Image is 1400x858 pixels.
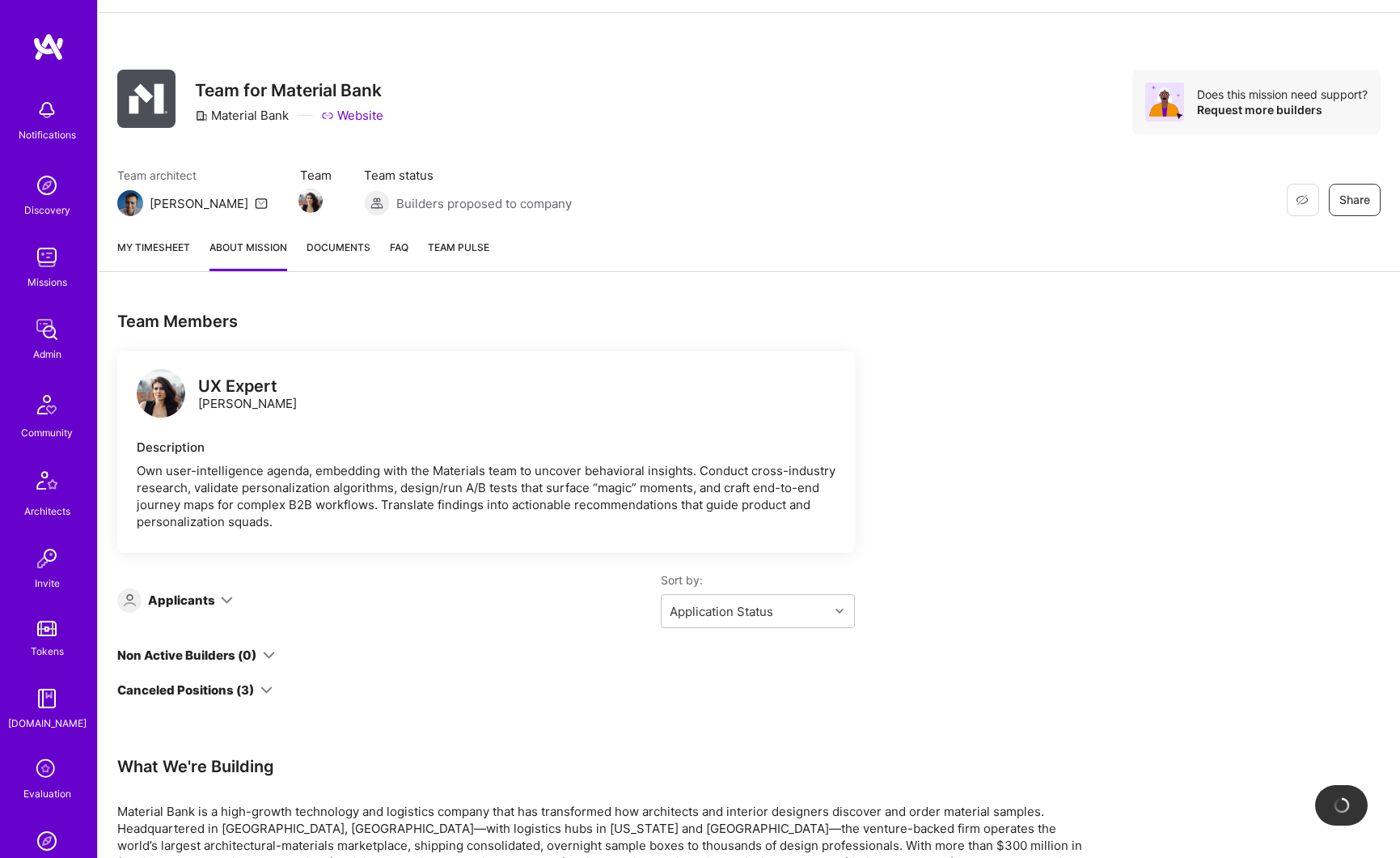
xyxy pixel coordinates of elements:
[117,167,268,184] span: Team architect
[27,274,67,291] div: Missions
[209,239,287,271] a: About Mission
[32,32,65,62] img: logo
[221,594,233,606] i: icon ArrowDown
[21,424,73,441] div: Community
[117,756,1088,777] div: What We're Building
[263,649,275,661] i: icon ArrowDown
[137,369,185,418] img: logo
[24,503,70,520] div: Architects
[1197,102,1368,117] div: Request more builders
[307,239,370,256] span: Documents
[31,682,63,715] img: guide book
[835,607,844,615] i: icon Chevron
[198,378,297,395] div: UX Expert
[198,378,297,412] div: [PERSON_NAME]
[32,754,62,785] i: icon SelectionTeam
[1145,83,1184,121] img: Avatar
[117,239,190,271] a: My timesheet
[8,715,87,732] div: [DOMAIN_NAME]
[117,70,176,128] img: Company Logo
[19,126,76,143] div: Notifications
[390,239,408,271] a: FAQ
[300,167,332,184] span: Team
[300,187,321,214] a: Team Member Avatar
[195,107,289,124] div: Material Bank
[31,542,63,575] img: Invite
[195,80,383,100] h3: Team for Material Bank
[260,684,273,696] i: icon ArrowDown
[27,464,66,503] img: Architects
[396,195,572,212] span: Builders proposed to company
[670,603,773,620] div: Application Status
[31,313,63,346] img: admin teamwork
[35,575,60,592] div: Invite
[137,439,835,456] div: Description
[31,825,63,857] img: Admin Search
[37,621,57,636] img: tokens
[1197,87,1368,102] div: Does this mission need support?
[117,190,143,216] img: Team Architect
[31,94,63,126] img: bell
[31,643,64,660] div: Tokens
[27,385,66,424] img: Community
[137,462,835,530] div: Own user-intelligence agenda, embedding with the Materials team to uncover behavioral insights. C...
[321,107,383,124] a: Website
[124,594,136,606] i: icon Applicant
[117,647,256,664] div: Non Active Builders (0)
[31,241,63,274] img: teamwork
[1329,184,1381,216] button: Share
[1339,192,1370,208] span: Share
[33,346,61,363] div: Admin
[661,572,855,588] label: Sort by:
[364,167,572,184] span: Team status
[24,202,70,219] div: Discovery
[364,190,390,216] img: Builders proposed to company
[117,311,855,332] div: Team Members
[150,195,248,212] div: [PERSON_NAME]
[31,169,63,202] img: discovery
[298,189,323,213] img: Team Member Avatar
[137,369,185,422] a: logo
[148,592,215,609] div: Applicants
[255,197,268,210] i: icon Mail
[195,109,208,122] i: icon CompanyGray
[428,239,489,271] a: Team Pulse
[117,682,254,699] div: Canceled Positions (3)
[307,239,370,271] a: Documents
[1296,193,1309,206] i: icon EyeClosed
[428,241,489,253] span: Team Pulse
[1332,796,1351,815] img: loading
[23,785,71,802] div: Evaluation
